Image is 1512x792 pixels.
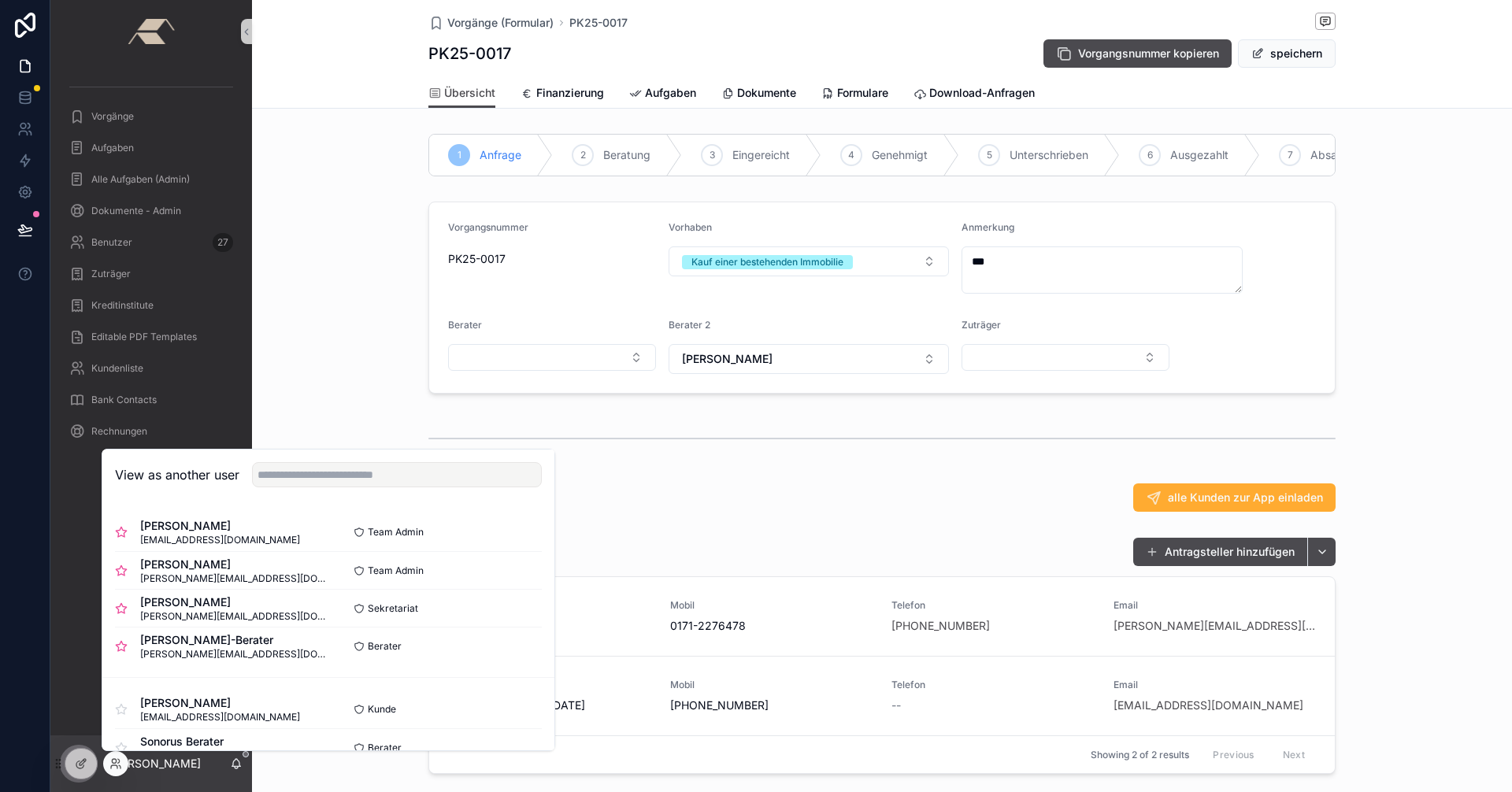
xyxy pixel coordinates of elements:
span: [PERSON_NAME][EMAIL_ADDRESS][DOMAIN_NAME] [140,572,328,585]
span: [PERSON_NAME][EMAIL_ADDRESS][DOMAIN_NAME] [140,648,328,661]
span: Mobil [670,599,873,612]
span: Alle Aufgaben (Admin) [91,173,190,186]
span: [PHONE_NUMBER] [670,698,873,713]
span: Team Admin [368,526,424,538]
span: [PERSON_NAME] [140,557,328,572]
h1: PK25-0017 [428,43,511,65]
span: Anmerkung [962,221,1014,233]
span: PK25-0017 [448,251,656,267]
span: Vorgänge [91,110,134,123]
a: Rechnungen [60,417,243,446]
button: Select Button [962,344,1169,371]
span: Team Admin [368,564,424,577]
span: 0171-2276478 [670,618,873,634]
a: Name[PERSON_NAME] | [DATE]Mobil[PHONE_NUMBER]Telefon--Email[EMAIL_ADDRESS][DOMAIN_NAME] [429,656,1335,735]
button: Antragsteller hinzufügen [1133,538,1307,566]
span: Vorhaben [669,221,712,233]
span: [PERSON_NAME] [140,518,300,534]
span: Editable PDF Templates [91,331,197,343]
a: Vorgänge (Formular) [428,15,554,31]
span: Anfrage [480,147,521,163]
a: [PHONE_NUMBER] [891,618,990,634]
button: Select Button [448,344,656,371]
a: Editable PDF Templates [60,323,243,351]
span: [PERSON_NAME] [682,351,773,367]
a: Finanzierung [521,79,604,110]
span: [PERSON_NAME] [140,594,328,610]
a: Aufgaben [60,134,243,162]
span: 1 [458,149,461,161]
span: Dokumente [737,85,796,101]
span: Kreditinstitute [91,299,154,312]
span: [EMAIL_ADDRESS][DOMAIN_NAME] [140,749,300,762]
span: Vorgänge (Formular) [447,15,554,31]
span: Finanzierung [536,85,604,101]
span: Telefon [891,679,1095,691]
span: Kunde [368,703,396,716]
span: [PERSON_NAME] [140,695,300,711]
a: Bank Contacts [60,386,243,414]
a: Aufgaben [629,79,696,110]
span: Unterschrieben [1010,147,1088,163]
span: 2 [580,149,586,161]
a: Vorgänge [60,102,243,131]
span: Email [1114,679,1317,691]
span: Zuträger [962,319,1001,331]
a: Download-Anfragen [913,79,1035,110]
span: Ausgezahlt [1170,147,1228,163]
span: Bank Contacts [91,394,157,406]
a: Kundenliste [60,354,243,383]
span: Berater [368,640,402,653]
p: [PERSON_NAME] [110,756,201,772]
a: PK25-0017 [569,15,628,31]
a: Dokumente - Admin [60,197,243,225]
span: [EMAIL_ADDRESS][DOMAIN_NAME] [140,711,300,724]
span: 3 [710,149,715,161]
span: [PERSON_NAME]-Berater [140,632,328,648]
a: Benutzer27 [60,228,243,257]
span: [PERSON_NAME][EMAIL_ADDRESS][DOMAIN_NAME] [140,610,328,623]
a: Übersicht [428,79,495,109]
span: 5 [987,149,992,161]
span: Rechnungen [91,425,147,438]
span: Download-Anfragen [929,85,1035,101]
div: scrollable content [50,63,252,466]
span: alle Kunden zur App einladen [1168,490,1323,505]
a: Alle Aufgaben (Admin) [60,165,243,194]
span: Mobil [670,679,873,691]
span: 7 [1288,149,1293,161]
span: Aufgaben [91,142,134,154]
span: Beratung [603,147,650,163]
a: [EMAIL_ADDRESS][DOMAIN_NAME] [1114,698,1303,713]
button: Select Button [669,344,950,374]
a: [PERSON_NAME][EMAIL_ADDRESS][PERSON_NAME][DOMAIN_NAME] [1114,618,1317,634]
span: [EMAIL_ADDRESS][DOMAIN_NAME] [140,534,300,546]
span: Vorgangsnummer kopieren [1078,46,1219,61]
span: -- [891,698,901,713]
span: Vorgangsnummer [448,221,528,233]
span: Sekretariat [368,602,418,615]
span: Sonorus Berater [140,734,300,749]
span: Email [1114,599,1317,612]
a: Name[PERSON_NAME]Mobil0171-2276478Telefon[PHONE_NUMBER]Email[PERSON_NAME][EMAIL_ADDRESS][PERSON_N... [429,577,1335,656]
a: Formulare [821,79,888,110]
div: 27 [213,233,233,252]
span: Dokumente - Admin [91,205,181,217]
button: Vorgangsnummer kopieren [1043,39,1232,68]
button: alle Kunden zur App einladen [1133,483,1336,512]
span: Telefon [891,599,1095,612]
span: Genehmigt [872,147,928,163]
span: Berater 2 [669,319,710,331]
a: Kreditinstitute [60,291,243,320]
button: speichern [1238,39,1336,68]
span: Absage (KD oder Bank) [1310,147,1432,163]
button: Select Button [669,246,950,276]
span: 4 [848,149,854,161]
span: Eingereicht [732,147,790,163]
span: Berater [368,742,402,754]
span: Zuträger [91,268,131,280]
h2: View as another user [115,465,239,484]
span: Übersicht [444,85,495,101]
span: Formulare [837,85,888,101]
